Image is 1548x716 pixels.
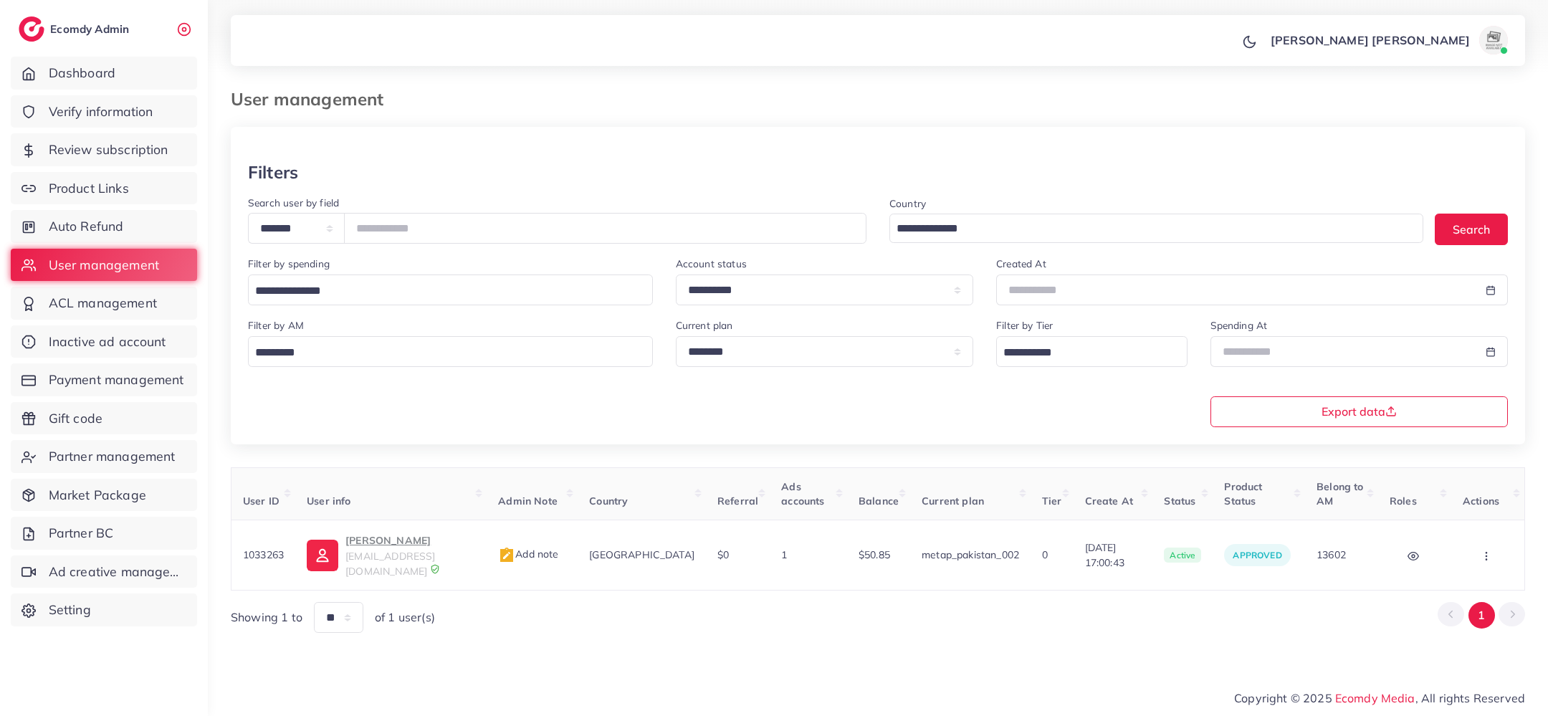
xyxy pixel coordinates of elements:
a: Setting [11,593,197,626]
a: Market Package [11,479,197,512]
a: Auto Refund [11,210,197,243]
a: Partner management [11,440,197,473]
span: Verify information [49,102,153,121]
span: Dashboard [49,64,115,82]
span: User management [49,256,159,275]
a: Inactive ad account [11,325,197,358]
a: User management [11,249,197,282]
button: Go to page 1 [1468,602,1495,629]
ul: Pagination [1438,602,1525,629]
a: logoEcomdy Admin [19,16,133,42]
div: Search for option [248,336,653,367]
a: [PERSON_NAME] [PERSON_NAME]avatar [1263,26,1514,54]
span: Inactive ad account [49,333,166,351]
span: Review subscription [49,140,168,159]
a: Partner BC [11,517,197,550]
a: Ad creative management [11,555,197,588]
span: Payment management [49,371,184,389]
input: Search for option [998,342,1168,364]
h2: Ecomdy Admin [50,22,133,36]
a: Verify information [11,95,197,128]
input: Search for option [250,280,634,302]
span: Ad creative management [49,563,186,581]
span: Partner BC [49,524,114,543]
span: Product Links [49,179,129,198]
a: Gift code [11,402,197,435]
input: Search for option [250,342,634,364]
p: [PERSON_NAME] [PERSON_NAME] [1271,32,1470,49]
div: Search for option [889,214,1423,243]
span: Gift code [49,409,102,428]
a: Dashboard [11,57,197,90]
span: Partner management [49,447,176,466]
a: Review subscription [11,133,197,166]
img: avatar [1479,26,1508,54]
span: Auto Refund [49,217,124,236]
span: Setting [49,601,91,619]
img: logo [19,16,44,42]
div: Search for option [248,275,653,305]
span: ACL management [49,294,157,312]
span: Market Package [49,486,146,505]
a: Product Links [11,172,197,205]
div: Search for option [996,336,1187,367]
a: Payment management [11,363,197,396]
a: ACL management [11,287,197,320]
input: Search for option [892,218,1405,240]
